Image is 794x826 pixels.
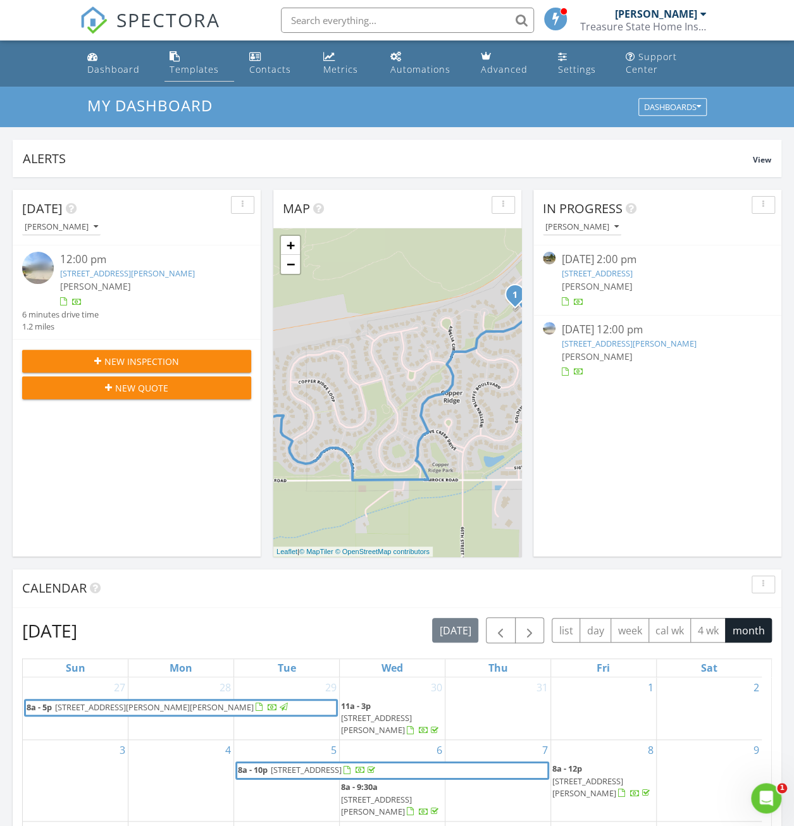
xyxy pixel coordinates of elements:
span: [STREET_ADDRESS][PERSON_NAME] [341,712,412,736]
div: Settings [557,63,595,75]
a: 8a - 9:30a [STREET_ADDRESS][PERSON_NAME] [341,780,444,820]
span: 11a - 3p [341,700,371,712]
td: Go to August 3, 2025 [23,740,128,822]
button: 4 wk [690,618,726,643]
div: Dashboards [644,103,701,112]
a: Leaflet [276,548,297,555]
div: Treasure State Home Inspections LLC [580,20,707,33]
td: Go to July 30, 2025 [340,677,445,740]
span: 8a - 10p [237,763,268,777]
div: Metrics [323,63,358,75]
a: 11a - 3p [STREET_ADDRESS][PERSON_NAME] [341,699,444,739]
a: Zoom in [281,236,300,255]
div: [PERSON_NAME] [545,223,619,231]
span: [PERSON_NAME] [562,350,633,362]
a: [DATE] 12:00 pm [STREET_ADDRESS][PERSON_NAME] [PERSON_NAME] [543,322,772,378]
a: Sunday [63,659,88,677]
a: 8a - 12p [STREET_ADDRESS][PERSON_NAME] [552,761,655,801]
div: Dashboard [87,63,140,75]
a: [STREET_ADDRESS] [562,268,633,279]
a: Monday [167,659,195,677]
a: © MapTiler [299,548,333,555]
span: SPECTORA [116,6,220,33]
div: | [273,546,433,557]
a: Thursday [485,659,510,677]
a: Zoom out [281,255,300,274]
div: Contacts [249,63,291,75]
a: Automations (Basic) [385,46,466,82]
a: 8a - 10p [STREET_ADDRESS] [237,763,547,777]
span: Map [283,200,310,217]
a: Go to August 3, 2025 [117,740,128,760]
span: [STREET_ADDRESS][PERSON_NAME] [341,794,412,817]
td: Go to August 7, 2025 [445,740,550,822]
a: 11a - 3p [STREET_ADDRESS][PERSON_NAME] [341,700,441,736]
a: 8a - 12p [STREET_ADDRESS][PERSON_NAME] [552,763,652,798]
a: Go to August 9, 2025 [751,740,762,760]
a: © OpenStreetMap contributors [335,548,430,555]
a: Settings [552,46,610,82]
a: Go to August 8, 2025 [645,740,656,760]
div: Alerts [23,150,753,167]
span: New Inspection [104,355,179,368]
td: Go to July 31, 2025 [445,677,550,740]
td: Go to August 8, 2025 [550,740,656,822]
td: Go to August 2, 2025 [656,677,762,740]
a: 8a - 9:30a [STREET_ADDRESS][PERSON_NAME] [341,781,441,817]
a: Go to July 30, 2025 [428,677,445,698]
td: Go to August 9, 2025 [656,740,762,822]
button: [PERSON_NAME] [22,219,101,236]
button: day [580,618,611,643]
button: Dashboards [638,99,707,116]
div: [DATE] 12:00 pm [562,322,753,338]
a: Tuesday [275,659,299,677]
input: Search everything... [281,8,534,33]
button: list [552,618,580,643]
span: 1 [777,783,787,793]
span: View [753,154,771,165]
a: Go to July 29, 2025 [323,677,339,698]
span: [PERSON_NAME] [60,280,131,292]
span: [PERSON_NAME] [562,280,633,292]
div: [PERSON_NAME] [25,223,98,231]
a: Saturday [698,659,720,677]
a: Go to August 1, 2025 [645,677,656,698]
span: 8a - 5p [26,701,53,715]
div: Automations [390,63,450,75]
a: Go to July 31, 2025 [534,677,550,698]
td: Go to July 29, 2025 [234,677,340,740]
a: Support Center [620,46,712,82]
td: Go to August 4, 2025 [128,740,234,822]
td: Go to July 28, 2025 [128,677,234,740]
div: Templates [170,63,219,75]
a: Contacts [244,46,308,82]
button: Next month [515,617,545,643]
button: New Quote [22,376,251,399]
a: Go to August 4, 2025 [223,740,233,760]
span: [STREET_ADDRESS][PERSON_NAME][PERSON_NAME] [55,701,254,713]
a: Go to July 27, 2025 [111,677,128,698]
a: 8a - 5p [STREET_ADDRESS][PERSON_NAME][PERSON_NAME] [26,701,336,715]
div: [PERSON_NAME] [615,8,697,20]
span: [DATE] [22,200,63,217]
a: Go to August 6, 2025 [434,740,445,760]
div: [DATE] 2:00 pm [562,252,753,268]
span: Calendar [22,579,87,596]
button: week [611,618,649,643]
a: 8a - 10p [STREET_ADDRESS] [235,761,549,779]
div: Support Center [625,51,676,75]
a: [STREET_ADDRESS][PERSON_NAME] [60,268,195,279]
a: Go to August 5, 2025 [328,740,339,760]
a: Advanced [476,46,542,82]
a: Go to August 2, 2025 [751,677,762,698]
td: Go to August 1, 2025 [550,677,656,740]
td: Go to August 5, 2025 [234,740,340,822]
img: streetview [543,322,555,335]
button: cal wk [648,618,692,643]
a: Go to August 7, 2025 [540,740,550,760]
span: 8a - 9:30a [341,781,378,792]
img: streetview [543,252,555,264]
span: [STREET_ADDRESS] [271,764,342,775]
div: 1.2 miles [22,321,99,333]
div: Advanced [481,63,528,75]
